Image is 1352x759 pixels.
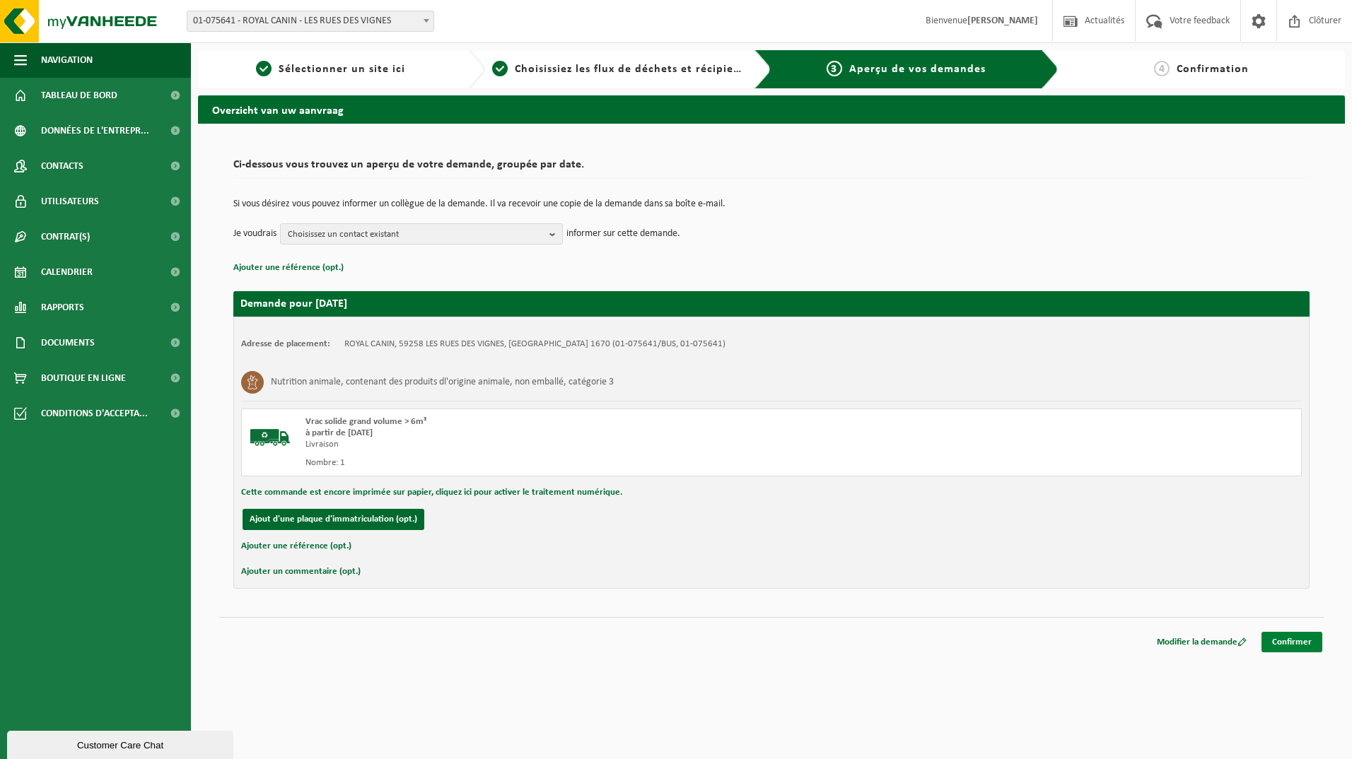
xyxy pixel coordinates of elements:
[271,371,614,394] h3: Nutrition animale, contenant des produits dl'origine animale, non emballé, catégorie 3
[241,537,351,555] button: Ajouter une référence (opt.)
[240,298,347,310] strong: Demande pour [DATE]
[233,199,1310,209] p: Si vous désirez vous pouvez informer un collègue de la demande. Il va recevoir une copie de la de...
[243,509,424,530] button: Ajout d'une plaque d'immatriculation (opt.)
[305,457,828,469] div: Nombre: 1
[241,483,622,502] button: Cette commande est encore imprimée sur papier, cliquez ici pour activer le traitement numérique.
[205,61,457,78] a: 1Sélectionner un site ici
[305,439,828,450] div: Livraison
[233,223,276,245] p: Je voudrais
[41,78,117,113] span: Tableau de bord
[288,224,544,245] span: Choisissez un contact existant
[1177,64,1249,75] span: Confirmation
[305,417,426,426] span: Vrac solide grand volume > 6m³
[41,254,93,290] span: Calendrier
[827,61,842,76] span: 3
[1154,61,1170,76] span: 4
[41,396,148,431] span: Conditions d'accepta...
[41,360,126,396] span: Boutique en ligne
[849,64,986,75] span: Aperçu de vos demandes
[41,148,83,184] span: Contacts
[515,64,750,75] span: Choisissiez les flux de déchets et récipients
[1261,632,1322,652] a: Confirmer
[241,339,330,348] strong: Adresse de placement:
[198,95,1345,123] h2: Overzicht van uw aanvraag
[492,61,744,78] a: 2Choisissiez les flux de déchets et récipients
[187,11,434,32] span: 01-075641 - ROYAL CANIN - LES RUES DES VIGNES
[249,416,291,459] img: BL-SO-LV.png
[1146,632,1257,652] a: Modifier la demande
[241,563,361,581] button: Ajouter un commentaire (opt.)
[280,223,563,245] button: Choisissez un contact existant
[187,11,433,31] span: 01-075641 - ROYAL CANIN - LES RUES DES VIGNES
[305,428,373,437] strong: à partir de [DATE]
[967,16,1038,26] strong: [PERSON_NAME]
[492,61,508,76] span: 2
[233,259,344,277] button: Ajouter une référence (opt.)
[41,290,84,325] span: Rapports
[566,223,680,245] p: informer sur cette demande.
[279,64,405,75] span: Sélectionner un site ici
[41,113,149,148] span: Données de l'entrepr...
[256,61,272,76] span: 1
[7,728,236,759] iframe: chat widget
[41,219,90,254] span: Contrat(s)
[344,339,725,350] td: ROYAL CANIN, 59258 LES RUES DES VIGNES, [GEOGRAPHIC_DATA] 1670 (01-075641/BUS, 01-075641)
[41,184,99,219] span: Utilisateurs
[41,42,93,78] span: Navigation
[41,325,95,360] span: Documents
[233,159,1310,178] h2: Ci-dessous vous trouvez un aperçu de votre demande, groupée par date.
